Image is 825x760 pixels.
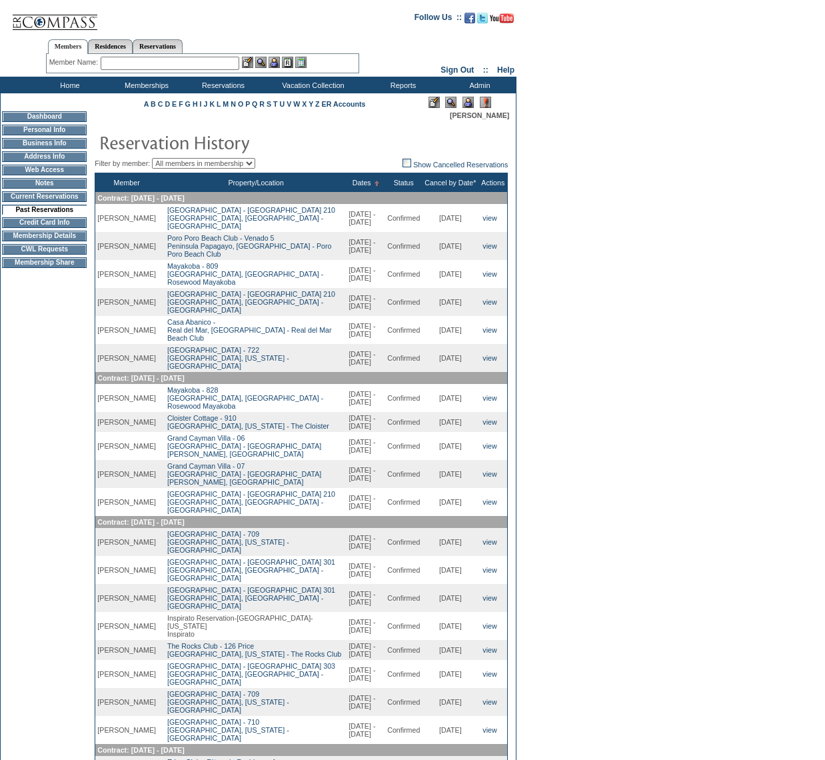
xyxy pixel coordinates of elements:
a: T [273,100,278,108]
a: view [482,442,496,450]
img: pgTtlResHistory.gif [99,129,365,155]
td: [PERSON_NAME] [95,344,158,372]
a: S [267,100,271,108]
a: Reservations [133,39,183,53]
a: Y [309,100,313,108]
a: view [482,214,496,222]
span: Filter by member: [95,159,150,167]
td: [DATE] - [DATE] [347,316,385,344]
a: J [203,100,207,108]
td: [PERSON_NAME] [95,288,158,316]
td: [DATE] - [DATE] [347,688,385,716]
a: G [185,100,191,108]
td: Vacation Collection [260,77,363,93]
a: Help [497,65,514,75]
a: F [179,100,183,108]
td: [PERSON_NAME] [95,412,158,432]
a: Sign Out [440,65,474,75]
img: View [255,57,267,68]
td: Confirmed [385,688,422,716]
a: view [482,538,496,546]
td: [DATE] - [DATE] [347,412,385,432]
img: Impersonate [269,57,280,68]
td: [PERSON_NAME] [95,528,158,556]
td: [DATE] [422,232,478,260]
td: [DATE] [422,528,478,556]
td: Confirmed [385,232,422,260]
a: [GEOGRAPHIC_DATA] - [GEOGRAPHIC_DATA] 210[GEOGRAPHIC_DATA], [GEOGRAPHIC_DATA] - [GEOGRAPHIC_DATA] [167,206,335,230]
td: Notes [2,178,87,189]
td: [DATE] - [DATE] [347,232,385,260]
a: Follow us on Twitter [477,17,488,25]
a: Subscribe to our YouTube Channel [490,17,514,25]
td: [DATE] [422,316,478,344]
a: W [293,100,300,108]
td: [DATE] [422,460,478,488]
td: Confirmed [385,660,422,688]
a: N [231,100,236,108]
a: view [482,622,496,630]
td: Confirmed [385,460,422,488]
span: :: [483,65,488,75]
a: B [151,100,156,108]
td: [PERSON_NAME] [95,716,158,744]
td: [DATE] - [DATE] [347,288,385,316]
td: [DATE] - [DATE] [347,584,385,612]
td: [DATE] - [DATE] [347,612,385,640]
td: [DATE] [422,660,478,688]
td: [DATE] - [DATE] [347,716,385,744]
a: view [482,670,496,678]
td: [DATE] [422,344,478,372]
a: view [482,594,496,602]
td: Confirmed [385,640,422,660]
a: Z [315,100,320,108]
td: Confirmed [385,612,422,640]
a: [GEOGRAPHIC_DATA] - [GEOGRAPHIC_DATA] 210[GEOGRAPHIC_DATA], [GEOGRAPHIC_DATA] - [GEOGRAPHIC_DATA] [167,290,335,314]
a: R [259,100,265,108]
span: [PERSON_NAME] [450,111,509,119]
td: Confirmed [385,344,422,372]
td: [DATE] [422,716,478,744]
a: [GEOGRAPHIC_DATA] - [GEOGRAPHIC_DATA] 303[GEOGRAPHIC_DATA], [GEOGRAPHIC_DATA] - [GEOGRAPHIC_DATA] [167,662,335,686]
a: view [482,242,496,250]
a: view [482,418,496,426]
a: M [223,100,229,108]
a: Cloister Cottage - 910[GEOGRAPHIC_DATA], [US_STATE] - The Cloister [167,414,329,430]
a: Poro Poro Beach Club - Venado 5Peninsula Papagayo, [GEOGRAPHIC_DATA] - Poro Poro Beach Club [167,234,332,258]
td: [DATE] [422,204,478,232]
a: O [238,100,243,108]
a: The Rocks Club - 126 Price[GEOGRAPHIC_DATA], [US_STATE] - The Rocks Club [167,642,341,658]
a: view [482,326,496,334]
img: Ascending [371,181,380,186]
td: [PERSON_NAME] [95,640,158,660]
img: Reservations [282,57,293,68]
td: [PERSON_NAME] [95,660,158,688]
td: Confirmed [385,288,422,316]
a: C [158,100,163,108]
td: [DATE] [422,384,478,412]
td: [DATE] [422,412,478,432]
td: Confirmed [385,556,422,584]
a: ER Accounts [322,100,366,108]
a: view [482,470,496,478]
a: [GEOGRAPHIC_DATA] - [GEOGRAPHIC_DATA] 301[GEOGRAPHIC_DATA], [GEOGRAPHIC_DATA] - [GEOGRAPHIC_DATA] [167,586,335,610]
td: Admin [440,77,516,93]
a: Grand Cayman Villa - 07[GEOGRAPHIC_DATA] - [GEOGRAPHIC_DATA][PERSON_NAME], [GEOGRAPHIC_DATA] [167,462,321,486]
img: Subscribe to our YouTube Channel [490,13,514,23]
td: Membership Details [2,231,87,241]
td: [DATE] [422,640,478,660]
td: Past Reservations [2,205,87,215]
span: Contract: [DATE] - [DATE] [97,374,184,382]
div: Member Name: [49,57,101,68]
td: [DATE] - [DATE] [347,660,385,688]
td: [DATE] [422,488,478,516]
img: chk_off.JPG [403,159,411,167]
td: [PERSON_NAME] [95,556,158,584]
td: [PERSON_NAME] [95,384,158,412]
img: Edit Mode [428,97,440,108]
a: E [172,100,177,108]
td: Confirmed [385,528,422,556]
a: Q [252,100,257,108]
span: Contract: [DATE] - [DATE] [97,518,184,526]
img: Impersonate [462,97,474,108]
